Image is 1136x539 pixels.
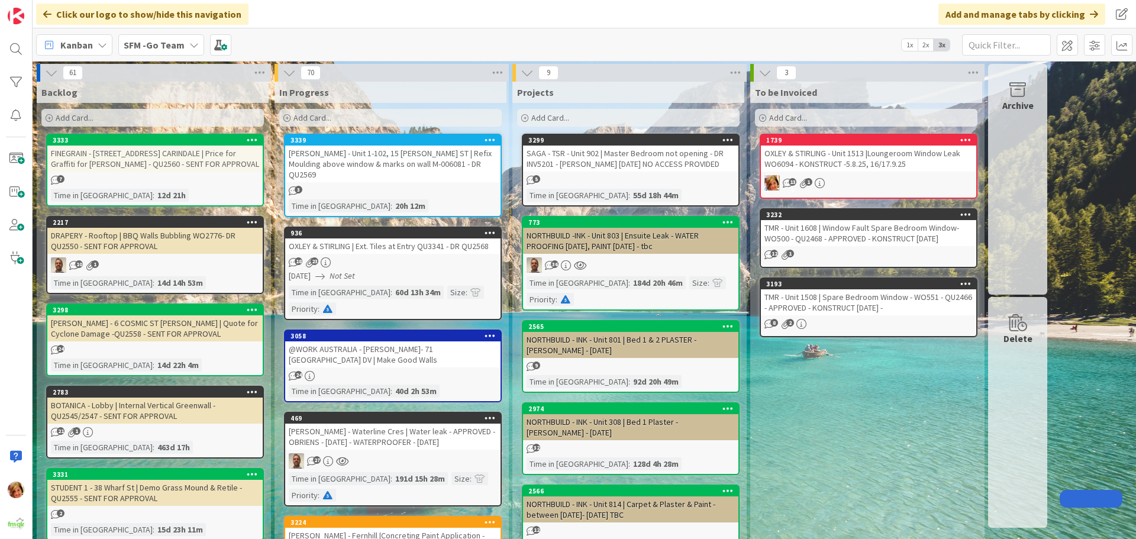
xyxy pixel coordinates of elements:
[291,136,501,144] div: 3339
[528,218,738,227] div: 773
[523,404,738,440] div: 2974NORTHBUILD - INK - Unit 308 | Bed 1 Plaster - [PERSON_NAME] - [DATE]
[538,66,559,80] span: 9
[285,228,501,238] div: 936
[761,209,976,246] div: 3232TMR - Unit 1608 | Window Fault Spare Bedroom Window- WO500 - QU2468 - APPROVED - KONSTRUCT [D...
[630,457,682,470] div: 128d 4h 28m
[761,279,976,289] div: 3193
[153,523,154,536] span: :
[293,112,331,123] span: Add Card...
[523,135,738,146] div: 3299
[761,175,976,191] div: KD
[291,229,501,237] div: 936
[392,199,428,212] div: 20h 12m
[47,146,263,172] div: FINEGRAIN - [STREET_ADDRESS] CARINDALE | Price for Graffiti for [PERSON_NAME] - QU2560 - SENT FOR...
[124,39,185,51] b: SFM -Go Team
[53,218,263,227] div: 2217
[47,469,263,506] div: 3331STUDENT 1 - 38 Wharf St | Demo Grass Mound & Retile - QU2555 - SENT FOR APPROVAL
[53,136,263,144] div: 3333
[53,306,263,314] div: 3298
[36,4,248,25] div: Click our logo to show/hide this navigation
[527,276,628,289] div: Time in [GEOGRAPHIC_DATA]
[766,211,976,219] div: 3232
[8,482,24,498] img: KD
[330,270,355,281] i: Not Set
[770,250,778,257] span: 12
[769,112,807,123] span: Add Card...
[776,66,796,80] span: 3
[392,286,444,299] div: 60d 13h 34m
[523,228,738,254] div: NORTHBUILD -INK - Unit 803 | Ensuite Leak - WATER PROOFING [DATE], PAINT [DATE] - tbc
[285,453,501,469] div: SD
[153,441,154,454] span: :
[532,362,540,369] span: 9
[57,175,64,183] span: 7
[531,112,569,123] span: Add Card...
[51,189,153,202] div: Time in [GEOGRAPHIC_DATA]
[285,135,501,182] div: 3339[PERSON_NAME] - Unit 1-102, 15 [PERSON_NAME] ST | Refix Moulding above window & marks on wall...
[766,136,976,144] div: 1739
[689,276,708,289] div: Size
[523,321,738,358] div: 2565NORTHBUILD - INK - Unit 801 | Bed 1 & 2 PLASTER - [PERSON_NAME] - [DATE]
[523,135,738,172] div: 3299SAGA - TSR - Unit 902 | Master Bedroom not opening - DR INV5201 - [PERSON_NAME] [DATE] NO ACC...
[289,286,390,299] div: Time in [GEOGRAPHIC_DATA]
[285,424,501,450] div: [PERSON_NAME] - Waterline Cres | Water leak - APPROVED - OBRIENS - [DATE] - WATERPROOFER - [DATE]
[8,8,24,24] img: Visit kanbanzone.com
[523,496,738,522] div: NORTHBUILD - INK - Unit 814 | Carpet & Plaster & Paint - between [DATE]- [DATE] TBC
[523,217,738,254] div: 773NORTHBUILD -INK - Unit 803 | Ensuite Leak - WATER PROOFING [DATE], PAINT [DATE] - tbc
[630,375,682,388] div: 92d 20h 49m
[318,302,319,315] span: :
[279,86,329,98] span: In Progress
[91,260,99,268] span: 1
[528,487,738,495] div: 2566
[523,486,738,496] div: 2566
[51,523,153,536] div: Time in [GEOGRAPHIC_DATA]
[786,250,794,257] span: 1
[285,238,501,254] div: OXLEY & STIRLING | Ext. Tiles at Entry QU3341 - DR QU2568
[285,413,501,450] div: 469[PERSON_NAME] - Waterline Cres | Water leak - APPROVED - OBRIENS - [DATE] - WATERPROOFER - [DATE]
[390,286,392,299] span: :
[47,217,263,228] div: 2217
[75,260,83,268] span: 10
[1003,331,1032,346] div: Delete
[523,146,738,172] div: SAGA - TSR - Unit 902 | Master Bedroom not opening - DR INV5201 - [PERSON_NAME] [DATE] NO ACCESS ...
[8,515,24,531] img: avatar
[523,321,738,332] div: 2565
[962,34,1051,56] input: Quick Filter...
[51,359,153,372] div: Time in [GEOGRAPHIC_DATA]
[153,276,154,289] span: :
[918,39,934,51] span: 2x
[56,112,93,123] span: Add Card...
[786,319,794,327] span: 2
[154,359,202,372] div: 14d 22h 4m
[285,413,501,424] div: 469
[755,86,817,98] span: To be Invoiced
[708,276,709,289] span: :
[938,4,1105,25] div: Add and manage tabs by clicking
[63,66,83,80] span: 61
[761,279,976,315] div: 3193TMR - Unit 1508 | Spare Bedroom Window - WO551 - QU2466 - APPROVED - KONSTRUCT [DATE] -
[285,135,501,146] div: 3339
[285,228,501,254] div: 936OXLEY & STIRLING | Ext. Tiles at Entry QU3341 - DR QU2568
[51,257,66,273] img: SD
[447,286,466,299] div: Size
[291,332,501,340] div: 3058
[47,135,263,146] div: 3333
[628,276,630,289] span: :
[291,414,501,422] div: 469
[528,136,738,144] div: 3299
[761,135,976,172] div: 1739OXLEY & STIRLING - Unit 1513 |Loungeroom Window Leak WO6094 - KONSTRUCT -5.8.25, 16/17.9.25
[57,427,64,435] span: 21
[47,387,263,424] div: 2783BOTANICA - Lobby | Internal Vertical Greenwall - QU2545/2547 - SENT FOR APPROVAL
[289,302,318,315] div: Priority
[41,86,78,98] span: Backlog
[301,66,321,80] span: 70
[532,175,540,183] span: 5
[291,518,501,527] div: 3224
[53,388,263,396] div: 2783
[761,289,976,315] div: TMR - Unit 1508 | Spare Bedroom Window - WO551 - QU2466 - APPROVED - KONSTRUCT [DATE] -
[1002,98,1034,112] div: Archive
[390,199,392,212] span: :
[285,331,501,367] div: 3058@WORK AUSTRALIA - [PERSON_NAME]- 71 [GEOGRAPHIC_DATA] DV | Make Good Walls
[528,405,738,413] div: 2974
[528,322,738,331] div: 2565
